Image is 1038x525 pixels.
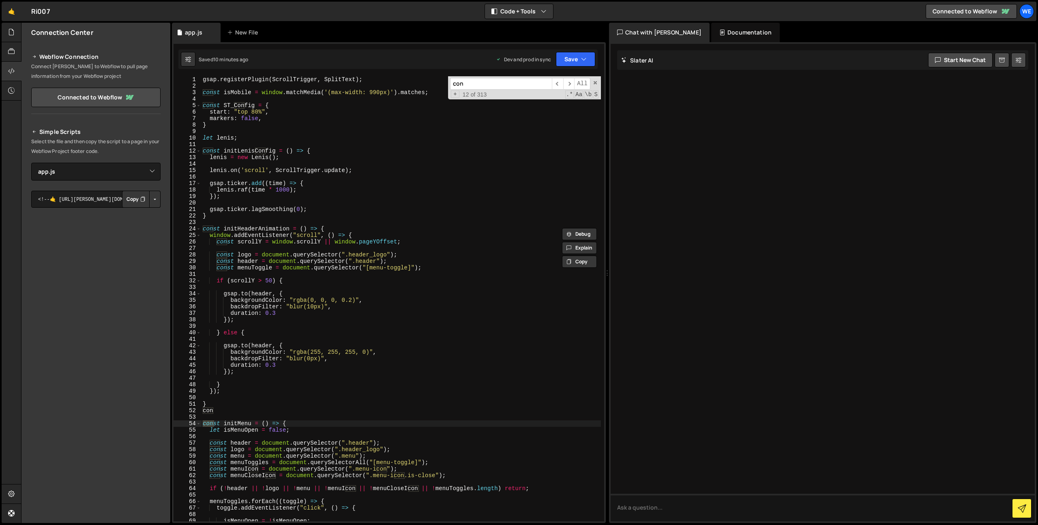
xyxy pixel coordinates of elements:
div: 33 [174,284,201,290]
span: RegExp Search [565,90,574,99]
div: 39 [174,323,201,329]
h2: Slater AI [621,56,654,64]
div: 19 [174,193,201,200]
button: Code + Tools [485,4,553,19]
div: 36 [174,303,201,310]
div: 2 [174,83,201,89]
div: 46 [174,368,201,375]
span: Search In Selection [593,90,598,99]
div: 22 [174,213,201,219]
div: app.js [185,28,202,37]
p: Select the file and then copy the script to a page in your Webflow Project footer code. [31,137,161,156]
div: 11 [174,141,201,148]
div: 65 [174,492,201,498]
iframe: YouTube video player [31,221,161,294]
div: 23 [174,219,201,226]
div: 62 [174,472,201,479]
div: 6 [174,109,201,115]
div: 8 [174,122,201,128]
div: 31 [174,271,201,278]
div: 29 [174,258,201,265]
a: Connected to Webflow [31,88,161,107]
div: 54 [174,420,201,427]
div: 51 [174,401,201,407]
div: 66 [174,498,201,505]
div: Saved [199,56,248,63]
h2: Connection Center [31,28,93,37]
a: Connected to Webflow [926,4,1017,19]
div: 67 [174,505,201,511]
div: 58 [174,446,201,453]
div: 44 [174,355,201,362]
div: 25 [174,232,201,239]
a: We [1019,4,1034,19]
div: 30 [174,265,201,271]
div: 69 [174,518,201,524]
div: 27 [174,245,201,252]
div: 40 [174,329,201,336]
input: Search for [450,78,552,90]
button: Copy [122,191,150,208]
span: Toggle Replace mode [451,90,459,98]
span: CaseSensitive Search [575,90,583,99]
div: 48 [174,381,201,388]
div: 43 [174,349,201,355]
div: 14 [174,161,201,167]
div: 28 [174,252,201,258]
div: 20 [174,200,201,206]
div: 16 [174,174,201,180]
div: 55 [174,427,201,433]
div: Chat with [PERSON_NAME] [609,23,710,42]
textarea: <!--🤙 [URL][PERSON_NAME][DOMAIN_NAME]> <script>document.addEventListener("DOMContentLoaded", func... [31,191,161,208]
div: 9 [174,128,201,135]
span: Whole Word Search [584,90,592,99]
h2: Webflow Connection [31,52,161,62]
div: 56 [174,433,201,440]
button: Debug [562,228,597,240]
button: Start new chat [928,53,993,67]
div: Ri007 [31,6,50,16]
div: 42 [174,342,201,349]
div: 3 [174,89,201,96]
div: 68 [174,511,201,518]
div: 32 [174,278,201,284]
div: 10 [174,135,201,141]
div: 52 [174,407,201,414]
div: 63 [174,479,201,485]
div: 7 [174,115,201,122]
div: 35 [174,297,201,303]
button: Save [556,52,595,67]
div: 18 [174,187,201,193]
button: Copy [562,256,597,268]
div: 53 [174,414,201,420]
div: Button group with nested dropdown [122,191,161,208]
div: 38 [174,316,201,323]
a: 🤙 [2,2,21,21]
div: 10 minutes ago [213,56,248,63]
span: ​ [563,78,575,90]
button: Explain [562,242,597,254]
div: Documentation [711,23,780,42]
div: 12 [174,148,201,154]
div: 1 [174,76,201,83]
span: Alt-Enter [574,78,590,90]
div: Dev and prod in sync [496,56,551,63]
div: 61 [174,466,201,472]
h2: Simple Scripts [31,127,161,137]
div: 4 [174,96,201,102]
div: 24 [174,226,201,232]
div: 59 [174,453,201,459]
div: 50 [174,394,201,401]
div: 15 [174,167,201,174]
span: ​ [552,78,563,90]
div: 5 [174,102,201,109]
div: 41 [174,336,201,342]
span: 12 of 313 [459,91,490,98]
div: 49 [174,388,201,394]
div: 21 [174,206,201,213]
div: 13 [174,154,201,161]
div: 45 [174,362,201,368]
div: 60 [174,459,201,466]
p: Connect [PERSON_NAME] to Webflow to pull page information from your Webflow project [31,62,161,81]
